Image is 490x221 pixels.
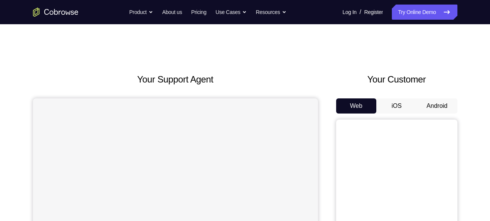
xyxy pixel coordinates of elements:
[364,5,383,20] a: Register
[336,98,377,114] button: Web
[129,5,153,20] button: Product
[216,5,247,20] button: Use Cases
[33,8,78,17] a: Go to the home page
[392,5,457,20] a: Try Online Demo
[336,73,457,86] h2: Your Customer
[343,5,357,20] a: Log In
[256,5,286,20] button: Resources
[417,98,457,114] button: Android
[360,8,361,17] span: /
[162,5,182,20] a: About us
[376,98,417,114] button: iOS
[191,5,206,20] a: Pricing
[33,73,318,86] h2: Your Support Agent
